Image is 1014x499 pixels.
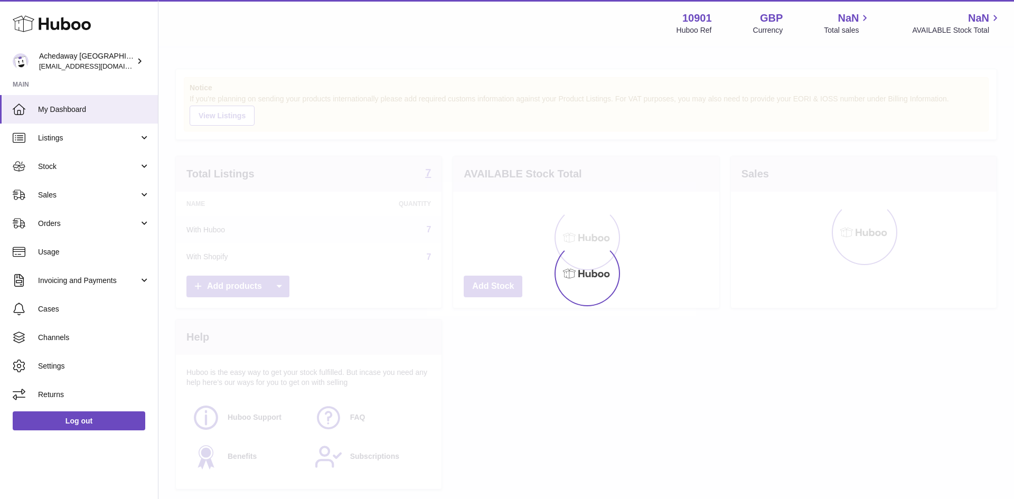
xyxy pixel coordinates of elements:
span: [EMAIL_ADDRESS][DOMAIN_NAME] [39,62,155,70]
span: Invoicing and Payments [38,276,139,286]
span: Returns [38,390,150,400]
span: NaN [968,11,989,25]
a: Log out [13,411,145,430]
span: Cases [38,304,150,314]
span: Channels [38,333,150,343]
span: Settings [38,361,150,371]
strong: GBP [760,11,783,25]
strong: 10901 [682,11,712,25]
span: My Dashboard [38,105,150,115]
a: NaN AVAILABLE Stock Total [912,11,1001,35]
span: Total sales [824,25,871,35]
span: Orders [38,219,139,229]
span: AVAILABLE Stock Total [912,25,1001,35]
img: admin@newpb.co.uk [13,53,29,69]
span: Usage [38,247,150,257]
a: NaN Total sales [824,11,871,35]
div: Achedaway [GEOGRAPHIC_DATA] [39,51,134,71]
span: Stock [38,162,139,172]
span: NaN [838,11,859,25]
div: Currency [753,25,783,35]
span: Sales [38,190,139,200]
div: Huboo Ref [677,25,712,35]
span: Listings [38,133,139,143]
